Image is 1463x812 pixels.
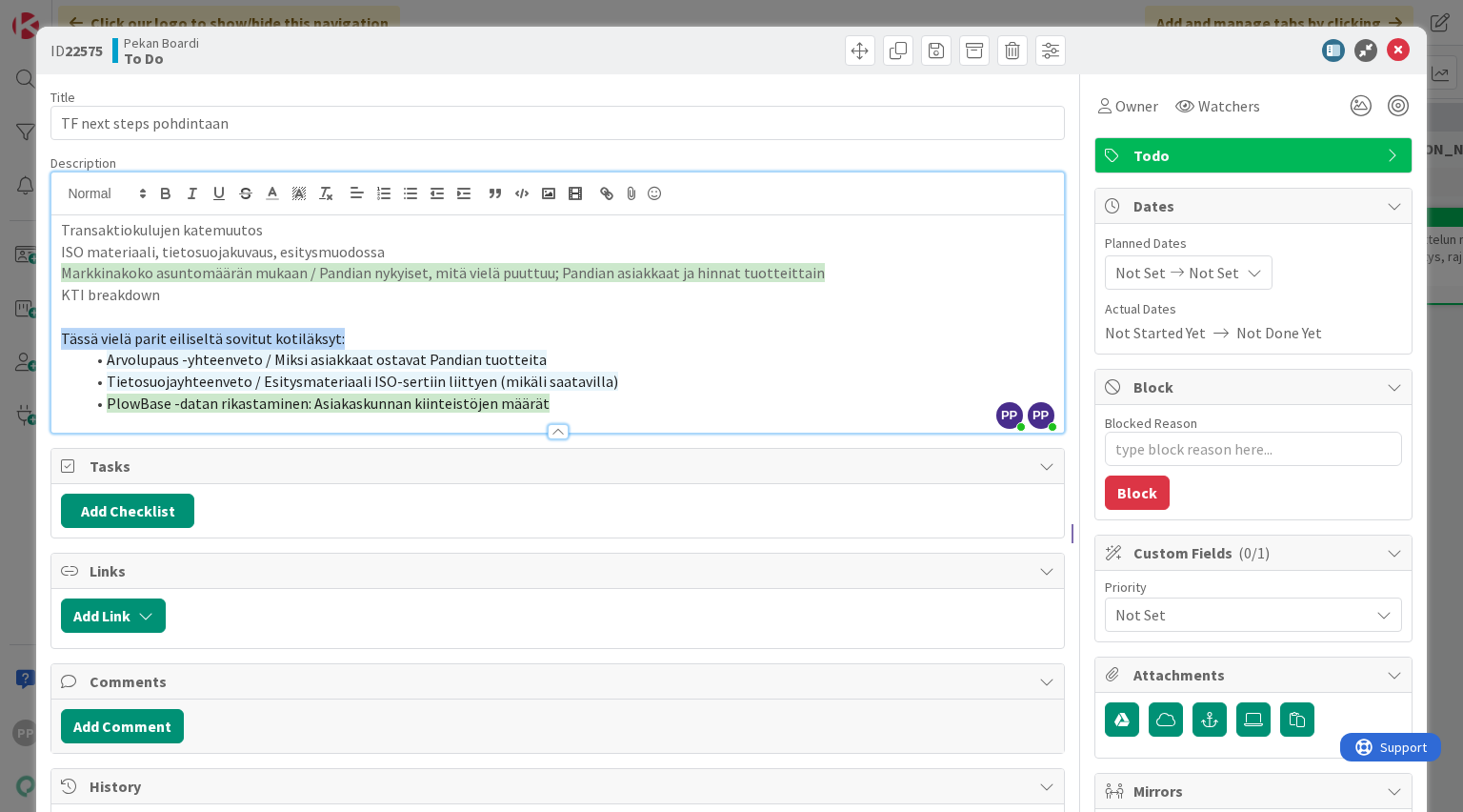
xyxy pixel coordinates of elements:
[107,372,618,391] span: Tietosuojayhteenveto / Esitysmateriaali ISO-sertiin liittyen (mikäli saatavilla)
[61,241,1053,263] p: ISO materiaali, tietosuojakuvaus, esitysmuodossa
[65,41,103,60] b: 22575
[1115,601,1359,628] span: Not Set
[61,219,1053,241] p: Transaktiokulujen katemuutos
[1133,194,1377,217] span: Dates
[1105,321,1206,344] span: Not Started Yet
[50,106,1064,140] input: type card name here...
[40,3,87,26] span: Support
[1105,580,1402,594] div: Priority
[996,402,1023,429] span: PP
[1238,543,1270,562] span: ( 0/1 )
[50,39,103,62] span: ID
[107,350,547,369] span: Arvolupaus -yhteenveto / Miksi asiakkaat ostavat Pandian tuotteita
[124,51,199,66] b: To Do
[61,284,1053,306] p: KTI breakdown
[1236,321,1322,344] span: Not Done Yet
[1115,261,1166,284] span: Not Set
[50,89,75,106] label: Title
[61,709,184,743] button: Add Comment
[61,263,825,282] span: Markkinakoko asuntomäärän mukaan / Pandian nykyiset, mitä vielä puuttuu; Pandian asiakkaat ja hin...
[1133,376,1377,398] span: Block
[1105,476,1170,510] button: Block
[1133,663,1377,686] span: Attachments
[1133,780,1377,802] span: Mirrors
[61,329,345,348] span: Tässä vielä parit eiliseltä sovitut kotiläksyt:
[1115,94,1158,117] span: Owner
[124,35,199,51] span: Pekan Boardi
[61,599,166,633] button: Add Link
[1189,261,1239,284] span: Not Set
[1105,299,1402,319] span: Actual Dates
[61,494,194,528] button: Add Checklist
[107,394,550,413] span: PlowBase -datan rikastaminen: Asiakaskunnan kiinteistöjen määrät
[1133,541,1377,564] span: Custom Fields
[1028,402,1054,429] span: PP
[90,670,1029,693] span: Comments
[1133,144,1377,167] span: Todo
[50,154,116,172] span: Description
[1105,415,1197,432] label: Blocked Reason
[90,455,1029,477] span: Tasks
[90,559,1029,582] span: Links
[90,775,1029,798] span: History
[1198,94,1260,117] span: Watchers
[1105,233,1402,254] span: Planned Dates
